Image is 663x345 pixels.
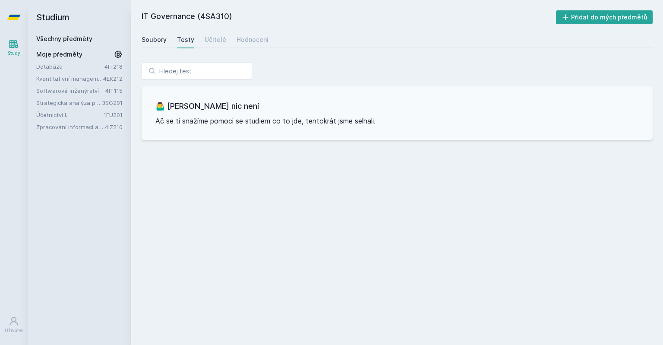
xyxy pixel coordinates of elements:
div: Uživatel [5,327,23,334]
div: Study [8,50,20,57]
a: Zpracování informací a znalostí [36,123,105,131]
div: Soubory [142,35,167,44]
a: Databáze [36,62,104,71]
a: 4IZ210 [105,123,123,130]
div: Hodnocení [237,35,268,44]
a: Všechny předměty [36,35,92,42]
button: Přidat do mých předmětů [556,10,653,24]
a: Hodnocení [237,31,268,48]
a: Study [2,35,26,61]
a: 3SG201 [102,99,123,106]
div: Testy [177,35,194,44]
a: Soubory [142,31,167,48]
a: Učitelé [205,31,226,48]
a: 4IT218 [104,63,123,70]
a: 4EK212 [103,75,123,82]
a: Uživatel [2,312,26,338]
a: Softwarové inženýrství [36,86,105,95]
a: Strategická analýza pro informatiky a statistiky [36,98,102,107]
p: Ač se ti snažíme pomoci se studiem co to jde, tentokrát jsme selhali. [155,116,639,126]
a: Testy [177,31,194,48]
a: Kvantitativní management [36,74,103,83]
span: Moje předměty [36,50,82,59]
h3: 🤷‍♂️ [PERSON_NAME] nic není [155,100,639,112]
a: Účetnictví I. [36,111,104,119]
input: Hledej test [142,62,252,79]
a: 1FU201 [104,111,123,118]
h2: IT Governance (4SA310) [142,10,556,24]
a: 4IT115 [105,87,123,94]
div: Učitelé [205,35,226,44]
